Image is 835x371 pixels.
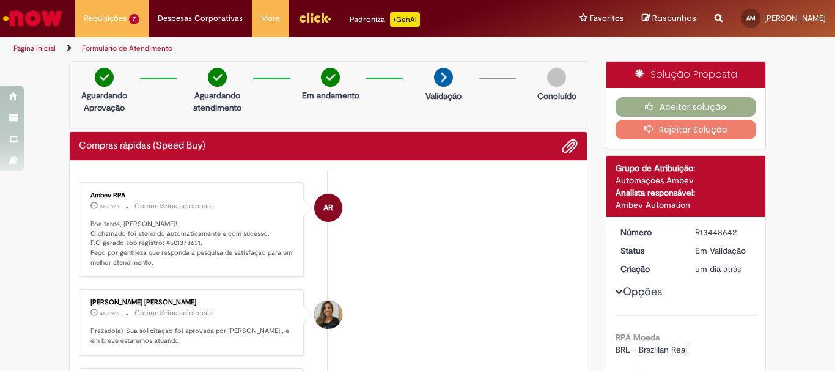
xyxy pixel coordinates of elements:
[261,12,280,24] span: More
[695,263,752,275] div: 26/08/2025 14:27:21
[616,199,757,211] div: Ambev Automation
[434,68,453,87] img: arrow-next.png
[90,299,294,306] div: [PERSON_NAME] [PERSON_NAME]
[79,141,205,152] h2: Compras rápidas (Speed Buy) Histórico de tíquete
[652,12,696,24] span: Rascunhos
[695,226,752,238] div: R13448642
[611,263,686,275] dt: Criação
[95,68,114,87] img: check-circle-green.png
[314,194,342,222] div: Ambev RPA
[84,12,127,24] span: Requisições
[321,68,340,87] img: check-circle-green.png
[616,344,687,355] span: BRL - Brazilian Real
[90,192,294,199] div: Ambev RPA
[606,62,766,88] div: Solução Proposta
[616,120,757,139] button: Rejeitar Solução
[537,90,576,102] p: Concluído
[100,203,119,210] time: 27/08/2025 12:46:41
[562,138,578,154] button: Adicionar anexos
[298,9,331,27] img: click_logo_yellow_360x200.png
[350,12,420,27] div: Padroniza
[90,326,294,345] p: Prezado(a), Sua solicitação foi aprovada por [PERSON_NAME] , e em breve estaremos atuando.
[134,308,213,318] small: Comentários adicionais
[616,174,757,186] div: Automações Ambev
[695,263,741,274] span: um dia atrás
[90,219,294,268] p: Boa tarde, [PERSON_NAME]! O chamado foi atendido automaticamente e com sucesso. P.O gerado sob re...
[100,310,119,317] span: 4h atrás
[13,43,56,53] a: Página inicial
[129,14,139,24] span: 7
[188,89,247,114] p: Aguardando atendimento
[75,89,134,114] p: Aguardando Aprovação
[9,37,548,60] ul: Trilhas de página
[425,90,462,102] p: Validação
[1,6,64,31] img: ServiceNow
[208,68,227,87] img: check-circle-green.png
[616,332,660,343] b: RPA Moeda
[390,12,420,27] p: +GenAi
[314,301,342,329] div: Julie Santos Valeriano Da Silva
[611,226,686,238] dt: Número
[616,186,757,199] div: Analista responsável:
[302,89,359,101] p: Em andamento
[642,13,696,24] a: Rascunhos
[323,193,333,222] span: AR
[158,12,243,24] span: Despesas Corporativas
[764,13,826,23] span: [PERSON_NAME]
[746,14,756,22] span: AM
[616,162,757,174] div: Grupo de Atribuição:
[590,12,623,24] span: Favoritos
[547,68,566,87] img: img-circle-grey.png
[695,263,741,274] time: 26/08/2025 14:27:21
[82,43,172,53] a: Formulário de Atendimento
[616,97,757,117] button: Aceitar solução
[100,203,119,210] span: 3h atrás
[695,244,752,257] div: Em Validação
[134,201,213,211] small: Comentários adicionais
[611,244,686,257] dt: Status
